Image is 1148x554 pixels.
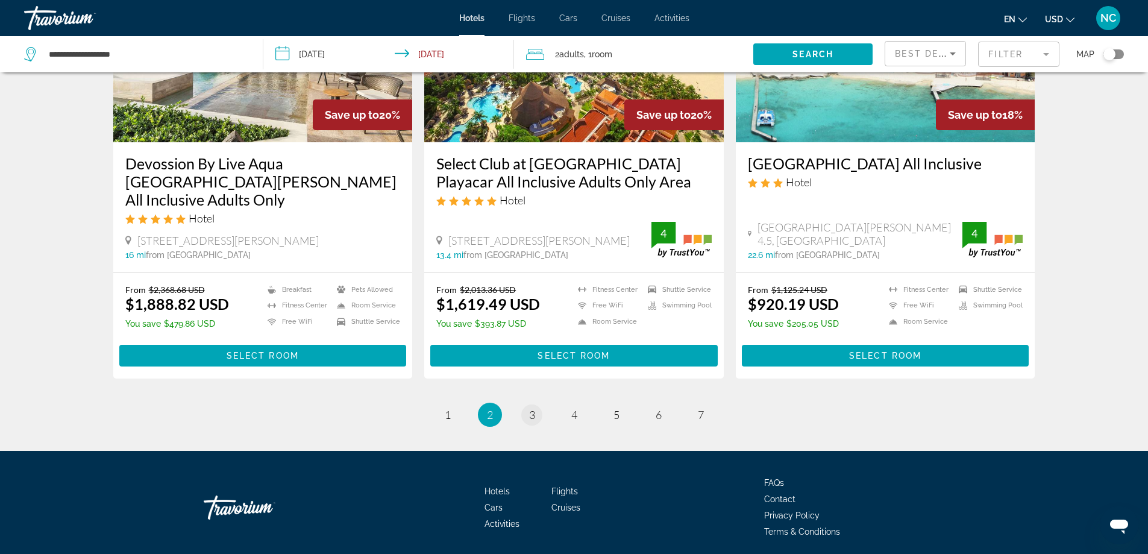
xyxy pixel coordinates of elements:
span: Hotel [786,175,812,189]
span: You save [125,319,161,329]
li: Fitness Center [572,285,642,295]
li: Shuttle Service [642,285,712,295]
li: Shuttle Service [953,285,1023,295]
a: Hotels [485,486,510,496]
span: Best Deals [895,49,958,58]
button: Select Room [742,345,1029,367]
ins: $1,619.49 USD [436,295,540,313]
span: You save [748,319,783,329]
a: Activities [485,519,519,529]
span: Cruises [601,13,630,23]
a: Flights [551,486,578,496]
span: Select Room [227,351,299,360]
a: Contact [764,494,795,504]
a: Cars [559,13,577,23]
a: Terms & Conditions [764,527,840,537]
span: 16 mi [125,250,146,260]
span: Cars [485,503,503,512]
span: Map [1076,46,1094,63]
span: Select Room [538,351,610,360]
a: Select Club at [GEOGRAPHIC_DATA] Playacar All Inclusive Adults Only Area [436,154,712,190]
span: From [125,285,146,295]
span: 2 [555,46,584,63]
li: Room Service [572,316,642,327]
a: Activities [654,13,689,23]
li: Swimming Pool [953,301,1023,311]
span: en [1004,14,1015,24]
span: [STREET_ADDRESS][PERSON_NAME] [137,234,319,247]
span: From [748,285,768,295]
li: Room Service [331,301,400,311]
span: Search [792,49,833,59]
button: Change language [1004,10,1027,28]
span: from [GEOGRAPHIC_DATA] [463,250,568,260]
h3: Devossion By Live Aqua [GEOGRAPHIC_DATA][PERSON_NAME] All Inclusive Adults Only [125,154,401,209]
li: Free WiFi [883,301,953,311]
a: Select Room [742,347,1029,360]
a: Cruises [551,503,580,512]
span: 7 [698,408,704,421]
div: 5 star Hotel [436,194,712,207]
span: 22.6 mi [748,250,775,260]
a: FAQs [764,478,784,488]
span: , 1 [584,46,612,63]
li: Fitness Center [262,301,331,311]
button: Filter [978,41,1059,68]
span: Save up to [948,109,1002,121]
span: Room [592,49,612,59]
span: 1 [445,408,451,421]
span: 4 [571,408,577,421]
a: Hotels [459,13,485,23]
button: Search [753,43,873,65]
span: from [GEOGRAPHIC_DATA] [146,250,251,260]
span: Privacy Policy [764,511,820,520]
span: from [GEOGRAPHIC_DATA] [775,250,880,260]
mat-select: Sort by [895,46,956,61]
button: Check-in date: Nov 6, 2025 Check-out date: Nov 12, 2025 [263,36,515,72]
button: Change currency [1045,10,1074,28]
button: Toggle map [1094,49,1124,60]
del: $2,368.68 USD [149,285,205,295]
li: Fitness Center [883,285,953,295]
span: Select Room [849,351,921,360]
div: 20% [624,99,724,130]
li: Shuttle Service [331,316,400,327]
button: Travelers: 2 adults, 0 children [514,36,753,72]
p: $479.86 USD [125,319,229,329]
h3: [GEOGRAPHIC_DATA] All Inclusive [748,154,1023,172]
span: 2 [487,408,493,421]
span: [STREET_ADDRESS][PERSON_NAME] [448,234,630,247]
a: Select Room [430,347,718,360]
li: Room Service [883,316,953,327]
span: From [436,285,457,295]
div: 20% [313,99,412,130]
img: trustyou-badge.svg [651,222,712,257]
button: Select Room [430,345,718,367]
a: Travorium [24,2,145,34]
nav: Pagination [113,403,1035,427]
span: Save up to [636,109,691,121]
span: [GEOGRAPHIC_DATA][PERSON_NAME] 4.5, [GEOGRAPHIC_DATA] [757,221,962,247]
li: Swimming Pool [642,301,712,311]
img: trustyou-badge.svg [962,222,1023,257]
iframe: Button to launch messaging window [1100,506,1138,544]
div: 4 [651,226,676,241]
button: Select Room [119,345,407,367]
li: Breakfast [262,285,331,295]
span: 5 [613,408,619,421]
ins: $1,888.82 USD [125,295,229,313]
p: $205.05 USD [748,319,839,329]
a: Travorium [204,489,324,526]
span: Hotel [189,212,215,225]
span: Hotel [500,194,525,207]
div: 18% [936,99,1035,130]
